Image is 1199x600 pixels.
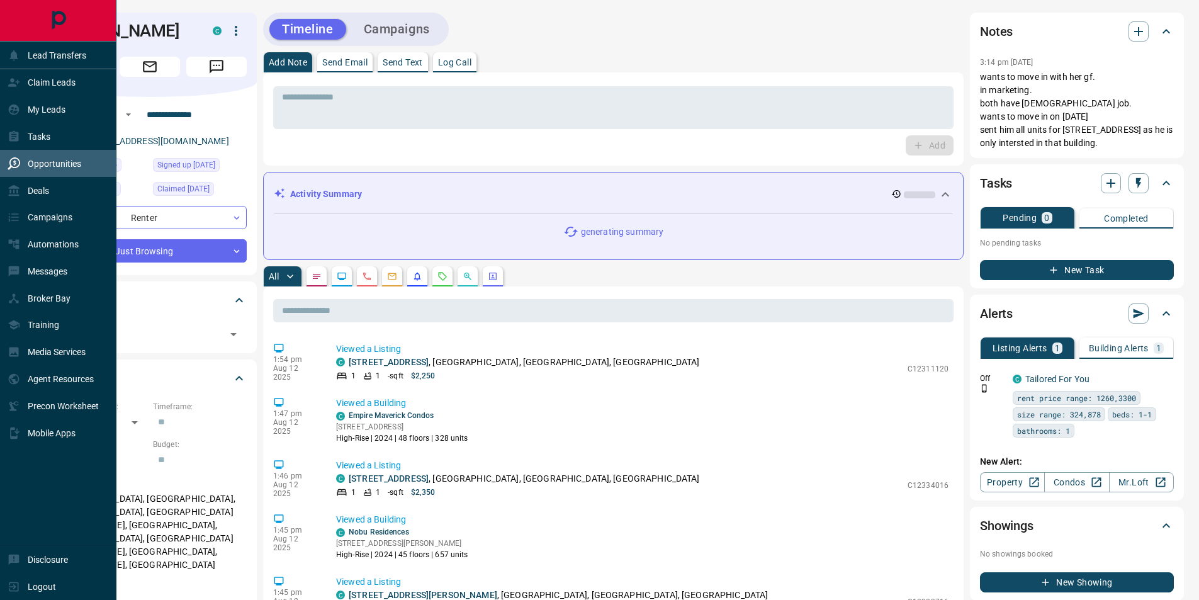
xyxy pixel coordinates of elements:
svg: Requests [437,271,448,281]
a: Property [980,472,1045,492]
p: generating summary [581,225,663,239]
p: Activity Summary [290,188,362,201]
p: 0 [1044,213,1049,222]
p: 1 [376,370,380,382]
p: 1 [376,487,380,498]
p: 1 [1055,344,1060,353]
p: 1:45 pm [273,526,317,535]
p: - sqft [388,370,403,382]
p: Building Alerts [1089,344,1149,353]
div: Tags [53,285,247,315]
span: size range: 324,878 [1017,408,1101,421]
p: C12334016 [908,480,949,491]
p: 1:45 pm [273,588,317,597]
p: Viewed a Building [336,513,949,526]
button: New Showing [980,572,1174,592]
p: Timeframe: [153,401,247,412]
a: [EMAIL_ADDRESS][DOMAIN_NAME] [87,136,229,146]
div: Mon Jul 21 2025 [153,182,247,200]
div: Tasks [980,168,1174,198]
p: 1:46 pm [273,472,317,480]
p: Completed [1104,214,1149,223]
div: condos.ca [213,26,222,35]
span: Message [186,57,247,77]
p: All [269,272,279,281]
h2: Notes [980,21,1013,42]
p: Pending [1003,213,1037,222]
span: bathrooms: 1 [1017,424,1070,437]
div: Just Browsing [53,239,247,263]
svg: Calls [362,271,372,281]
div: Alerts [980,298,1174,329]
p: Aug 12 2025 [273,480,317,498]
svg: Push Notification Only [980,384,989,393]
span: rent price range: 1260,3300 [1017,392,1136,404]
p: - sqft [388,487,403,498]
svg: Agent Actions [488,271,498,281]
button: Campaigns [351,19,442,40]
p: Viewed a Building [336,397,949,410]
div: condos.ca [336,474,345,483]
p: Send Text [383,58,423,67]
button: Open [225,325,242,343]
div: Showings [980,511,1174,541]
p: Viewed a Listing [336,575,949,589]
p: , [GEOGRAPHIC_DATA], [GEOGRAPHIC_DATA], [GEOGRAPHIC_DATA] [349,472,700,485]
a: Empire Maverick Condos [349,411,434,420]
svg: Emails [387,271,397,281]
p: Send Email [322,58,368,67]
span: Signed up [DATE] [157,159,215,171]
a: [STREET_ADDRESS][PERSON_NAME] [349,590,497,600]
button: New Task [980,260,1174,280]
svg: Notes [312,271,322,281]
a: Condos [1044,472,1109,492]
p: $2,250 [411,370,436,382]
p: $2,350 [411,487,436,498]
h2: Alerts [980,303,1013,324]
div: Notes [980,16,1174,47]
div: condos.ca [1013,375,1022,383]
a: Tailored For You [1025,374,1089,384]
div: condos.ca [336,358,345,366]
div: condos.ca [336,528,345,537]
div: condos.ca [336,591,345,599]
p: Aug 12 2025 [273,418,317,436]
svg: Opportunities [463,271,473,281]
p: High-Rise | 2024 | 48 floors | 328 units [336,433,468,444]
p: Budget: [153,439,247,450]
p: 1:54 pm [273,355,317,364]
button: Open [121,107,136,122]
p: wants to move in with her gf. in marketing. both have [DEMOGRAPHIC_DATA] job. wants to move in on... [980,71,1174,150]
p: High-Rise | 2024 | 45 floors | 657 units [336,549,468,560]
button: Timeline [269,19,346,40]
svg: Lead Browsing Activity [337,271,347,281]
p: No showings booked [980,548,1174,560]
h2: Tasks [980,173,1012,193]
div: Mon May 29 2023 [153,158,247,176]
span: beds: 1-1 [1112,408,1152,421]
p: 1 [1156,344,1161,353]
p: Aug 12 2025 [273,364,317,382]
svg: Listing Alerts [412,271,422,281]
p: 1 [351,370,356,382]
p: Off [980,373,1005,384]
p: C12311120 [908,363,949,375]
p: Aug 12 2025 [273,535,317,552]
p: No pending tasks [980,234,1174,252]
p: 1:47 pm [273,409,317,418]
h1: [PERSON_NAME] [53,21,194,41]
a: Mr.Loft [1109,472,1174,492]
p: Viewed a Listing [336,342,949,356]
span: Claimed [DATE] [157,183,210,195]
span: Email [120,57,180,77]
div: Activity Summary [274,183,953,206]
p: 1 [351,487,356,498]
p: [STREET_ADDRESS] [336,421,468,433]
p: , [GEOGRAPHIC_DATA], [GEOGRAPHIC_DATA], [GEOGRAPHIC_DATA] [349,356,700,369]
p: Areas Searched: [53,477,247,489]
p: Add Note [269,58,307,67]
div: condos.ca [336,412,345,421]
p: Listing Alerts [993,344,1047,353]
div: Renter [53,206,247,229]
p: New Alert: [980,455,1174,468]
